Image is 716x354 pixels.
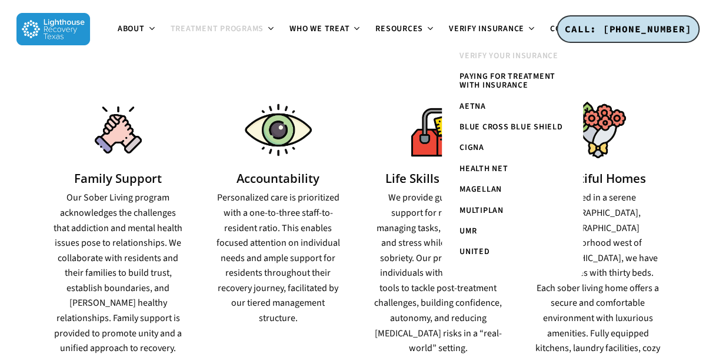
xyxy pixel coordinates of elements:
[454,117,571,138] a: Blue Cross Blue Shield
[74,169,162,186] strong: Family Support
[454,138,571,158] a: Cigna
[543,25,605,34] a: Contact
[454,66,571,96] a: Paying for Treatment with Insurance
[454,242,571,262] a: United
[213,190,344,325] p: Personalized care is prioritized with a one-to-three staff-to-resident ratio. This enables focuse...
[459,205,504,216] span: Multiplan
[454,201,571,221] a: Multiplan
[454,96,571,117] a: Aetna
[454,179,571,200] a: Magellan
[459,142,484,153] span: Cigna
[459,71,555,91] span: Paying for Treatment with Insurance
[171,23,264,35] span: Treatment Programs
[459,50,558,62] span: Verify Your Insurance
[118,23,145,35] span: About
[454,46,571,66] a: Verify Your Insurance
[375,23,423,35] span: Resources
[459,121,563,133] span: Blue Cross Blue Shield
[459,246,490,258] span: United
[282,25,368,34] a: Who We Treat
[550,23,587,35] span: Contact
[557,15,700,44] a: CALL: [PHONE_NUMBER]
[565,23,691,35] span: CALL: [PHONE_NUMBER]
[111,25,164,34] a: About
[385,169,491,186] strong: Life Skills Training
[459,101,486,112] span: Aetna
[449,23,524,35] span: Verify Insurance
[459,183,502,195] span: Magellan
[442,25,543,34] a: Verify Insurance
[237,169,319,186] strong: Accountability
[368,25,442,34] a: Resources
[550,169,646,186] strong: Beautiful Homes
[459,225,477,237] span: UMR
[454,159,571,179] a: Health Net
[16,13,90,45] img: Lighthouse Recovery Texas
[164,25,283,34] a: Treatment Programs
[454,221,571,242] a: UMR
[289,23,349,35] span: Who We Treat
[459,163,508,175] span: Health Net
